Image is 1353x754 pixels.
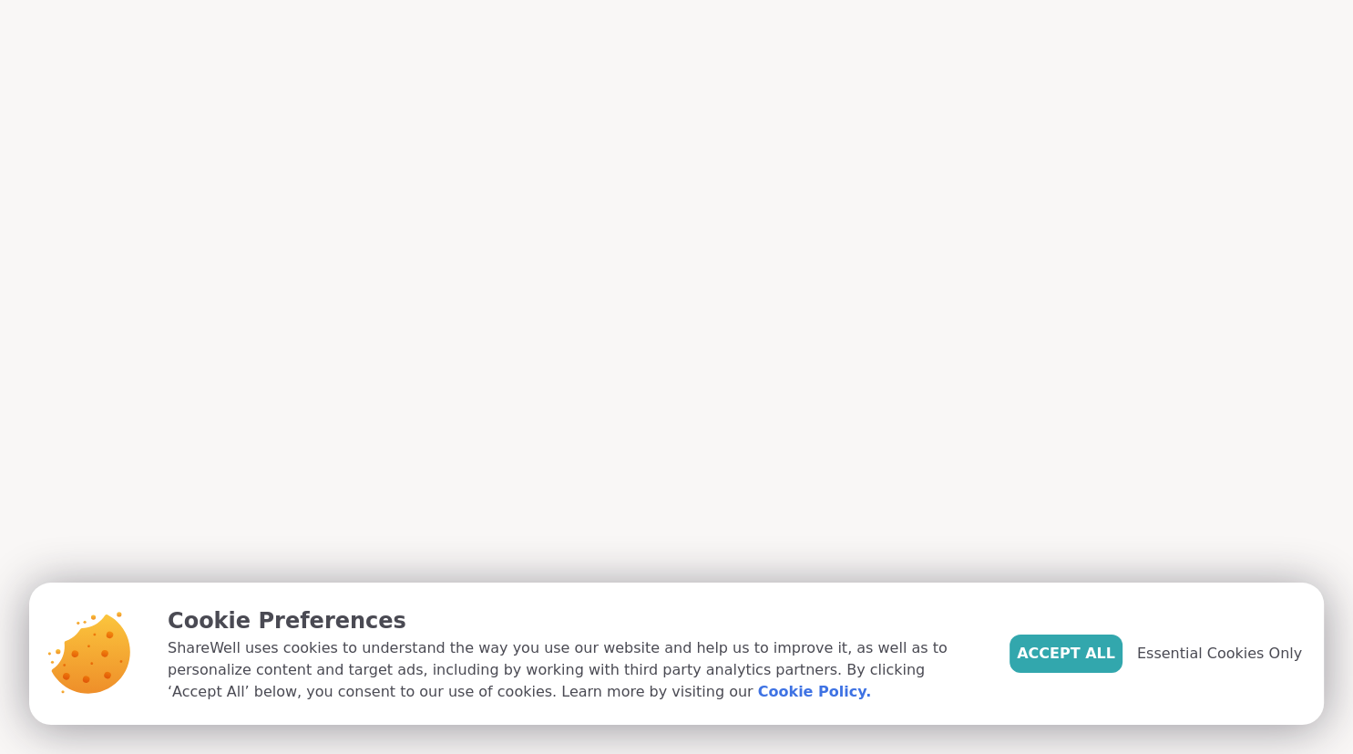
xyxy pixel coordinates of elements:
[1017,643,1115,665] span: Accept All
[168,637,980,703] p: ShareWell uses cookies to understand the way you use our website and help us to improve it, as we...
[758,681,871,703] a: Cookie Policy.
[1137,643,1302,665] span: Essential Cookies Only
[168,604,980,637] p: Cookie Preferences
[1010,635,1122,673] button: Accept All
